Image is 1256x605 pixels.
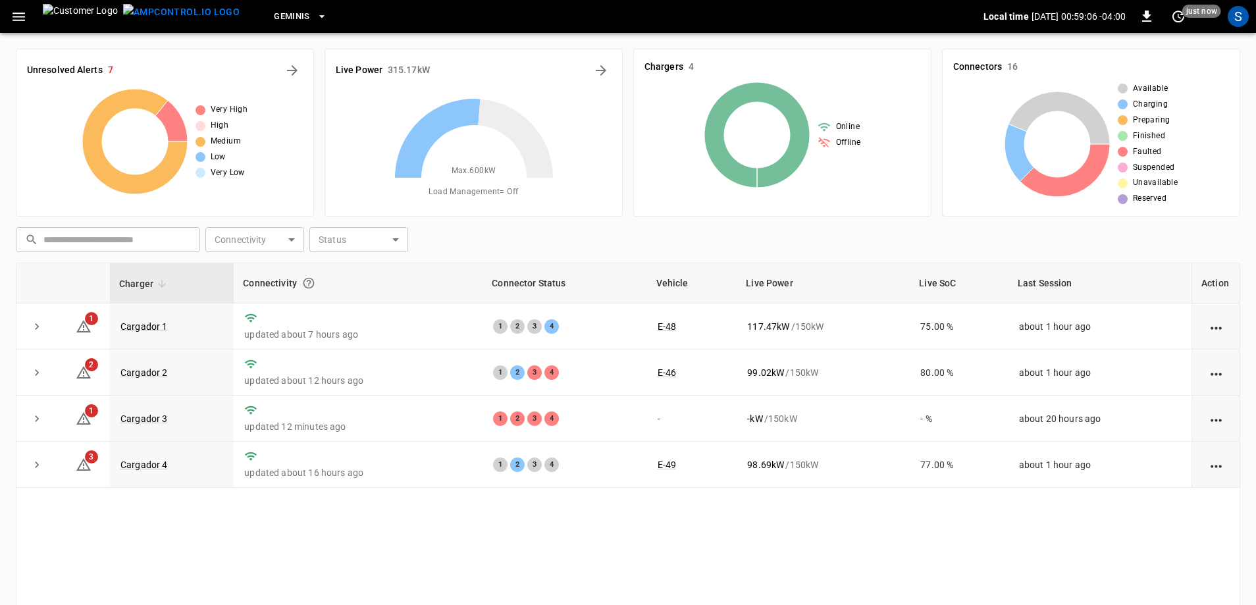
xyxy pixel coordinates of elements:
a: Cargador 4 [120,460,168,470]
h6: 4 [689,60,694,74]
span: 2 [85,358,98,371]
div: profile-icon [1228,6,1249,27]
button: set refresh interval [1168,6,1189,27]
span: Online [836,120,860,134]
td: - [647,396,737,442]
td: about 20 hours ago [1008,396,1191,442]
span: 1 [85,404,98,417]
span: 1 [85,312,98,325]
div: / 150 kW [747,412,899,425]
div: 2 [510,319,525,334]
div: action cell options [1208,366,1224,379]
div: 1 [493,365,508,380]
th: Last Session [1008,263,1191,303]
h6: 7 [108,63,113,78]
p: Local time [983,10,1029,23]
td: 75.00 % [910,303,1008,350]
span: Finished [1133,130,1165,143]
p: 117.47 kW [747,320,789,333]
span: Charger [119,276,170,292]
img: Customer Logo [43,4,118,29]
div: 4 [544,458,559,472]
div: action cell options [1208,320,1224,333]
p: 98.69 kW [747,458,784,471]
span: Charging [1133,98,1168,111]
button: expand row [27,317,47,336]
span: Max. 600 kW [452,165,496,178]
td: 77.00 % [910,442,1008,488]
div: / 150 kW [747,366,899,379]
span: Low [211,151,226,164]
span: Reserved [1133,192,1166,205]
div: 1 [493,319,508,334]
p: updated 12 minutes ago [244,420,472,433]
div: action cell options [1208,412,1224,425]
span: Very High [211,103,248,117]
h6: 315.17 kW [388,63,430,78]
p: - kW [747,412,762,425]
h6: Connectors [953,60,1002,74]
div: 3 [527,365,542,380]
a: 2 [76,366,92,377]
button: expand row [27,363,47,382]
div: 3 [527,458,542,472]
th: Live SoC [910,263,1008,303]
div: 2 [510,365,525,380]
a: E-46 [658,367,677,378]
th: Action [1191,263,1240,303]
span: Geminis [274,9,310,24]
button: expand row [27,455,47,475]
span: Very Low [211,167,245,180]
h6: Chargers [644,60,683,74]
div: 1 [493,458,508,472]
a: 1 [76,320,92,330]
div: / 150 kW [747,320,899,333]
p: updated about 7 hours ago [244,328,472,341]
div: 4 [544,365,559,380]
span: Medium [211,135,241,148]
th: Vehicle [647,263,737,303]
td: about 1 hour ago [1008,442,1191,488]
h6: 16 [1007,60,1018,74]
td: 80.00 % [910,350,1008,396]
span: just now [1182,5,1221,18]
div: 1 [493,411,508,426]
a: Cargador 3 [120,413,168,424]
button: expand row [27,409,47,429]
span: Suspended [1133,161,1175,174]
h6: Live Power [336,63,382,78]
td: about 1 hour ago [1008,303,1191,350]
p: [DATE] 00:59:06 -04:00 [1032,10,1126,23]
button: Geminis [269,4,332,30]
a: 3 [76,459,92,469]
a: 1 [76,413,92,423]
p: updated about 16 hours ago [244,466,472,479]
td: - % [910,396,1008,442]
span: Preparing [1133,114,1170,127]
div: action cell options [1208,458,1224,471]
th: Live Power [737,263,910,303]
span: Load Management = Off [429,186,518,199]
a: E-48 [658,321,677,332]
a: E-49 [658,460,677,470]
button: Energy Overview [590,60,612,81]
p: updated about 12 hours ago [244,374,472,387]
button: Connection between the charger and our software. [297,271,321,295]
span: 3 [85,450,98,463]
span: High [211,119,229,132]
div: 3 [527,411,542,426]
h6: Unresolved Alerts [27,63,103,78]
div: 2 [510,411,525,426]
a: Cargador 1 [120,321,168,332]
span: Faulted [1133,145,1162,159]
div: 2 [510,458,525,472]
a: Cargador 2 [120,367,168,378]
div: 4 [544,319,559,334]
td: about 1 hour ago [1008,350,1191,396]
span: Unavailable [1133,176,1178,190]
div: Connectivity [243,271,473,295]
div: 3 [527,319,542,334]
button: All Alerts [282,60,303,81]
div: / 150 kW [747,458,899,471]
th: Connector Status [483,263,646,303]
